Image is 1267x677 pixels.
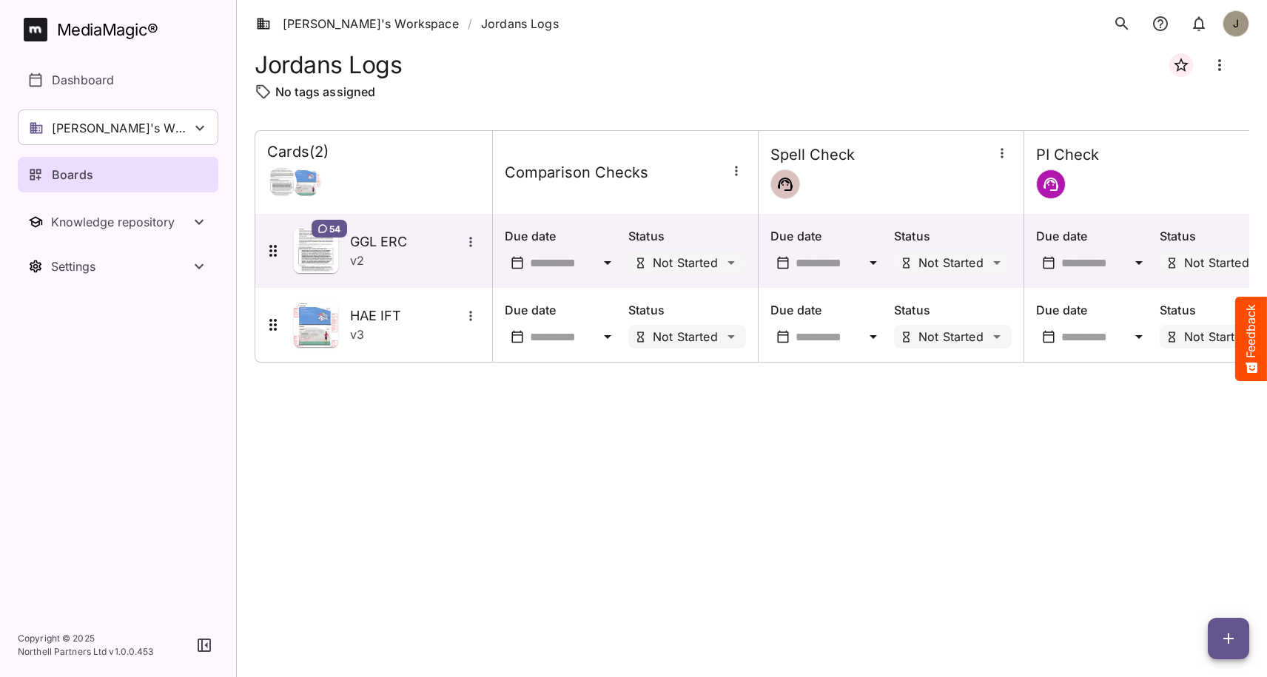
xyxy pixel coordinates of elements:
a: Dashboard [18,62,218,98]
h5: GGL ERC [350,233,461,251]
h4: Comparison Checks [505,164,648,182]
p: Not Started [918,257,984,269]
p: Due date [1036,301,1154,319]
button: Feedback [1235,297,1267,381]
p: Due date [1036,227,1154,245]
p: Status [628,301,746,319]
p: Not Started [1184,257,1249,269]
p: Due date [505,301,622,319]
p: No tags assigned [275,83,375,101]
p: Status [894,301,1012,319]
p: Not Started [1184,331,1249,343]
h1: Jordans Logs [255,51,402,78]
button: search [1107,9,1137,38]
a: Boards [18,157,218,192]
nav: Settings [18,249,218,284]
a: MediaMagic® [24,18,218,41]
h4: Cards ( 2 ) [267,143,329,161]
p: v 2 [350,252,364,269]
button: notifications [1146,9,1175,38]
p: Status [628,227,746,245]
p: Due date [505,227,622,245]
p: Not Started [653,257,718,269]
p: Boards [52,166,93,183]
p: Dashboard [52,71,114,89]
img: tag-outline.svg [255,83,272,101]
h4: PI Check [1036,146,1099,164]
img: Asset Thumbnail [294,229,338,273]
h4: Spell Check [770,146,855,164]
p: Status [894,227,1012,245]
div: J [1223,10,1249,37]
button: Board more options [1202,47,1237,83]
div: Knowledge repository [51,215,190,229]
img: Asset Thumbnail [294,303,338,347]
p: Northell Partners Ltd v 1.0.0.453 [18,645,154,659]
button: More options for GGL ERC [461,232,480,252]
p: [PERSON_NAME]'s Workspace [52,119,191,137]
h5: HAE IFT [350,307,461,325]
button: Toggle Settings [18,249,218,284]
button: notifications [1184,9,1214,38]
div: MediaMagic ® [57,18,158,42]
span: / [468,15,472,33]
p: Copyright © 2025 [18,632,154,645]
span: 54 [330,223,341,235]
a: [PERSON_NAME]'s Workspace [256,15,459,33]
p: Not Started [653,331,718,343]
p: Not Started [918,331,984,343]
button: Toggle Knowledge repository [18,204,218,240]
p: Due date [770,227,888,245]
p: Due date [770,301,888,319]
p: v 3 [350,326,364,343]
button: More options for HAE IFT [461,306,480,326]
nav: Knowledge repository [18,204,218,240]
div: Settings [51,259,190,274]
